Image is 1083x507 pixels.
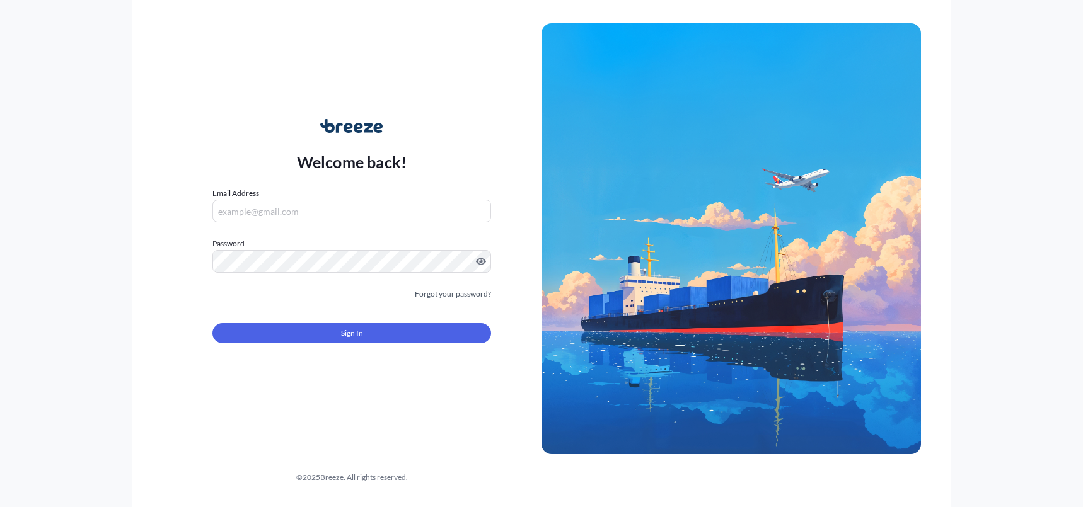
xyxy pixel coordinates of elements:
[541,23,921,454] img: Ship illustration
[297,152,407,172] p: Welcome back!
[415,288,491,300] a: Forgot your password?
[212,200,491,222] input: example@gmail.com
[212,187,259,200] label: Email Address
[162,471,541,484] div: © 2025 Breeze. All rights reserved.
[341,327,363,339] span: Sign In
[212,323,491,343] button: Sign In
[212,237,491,250] label: Password
[476,256,486,266] button: Show password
